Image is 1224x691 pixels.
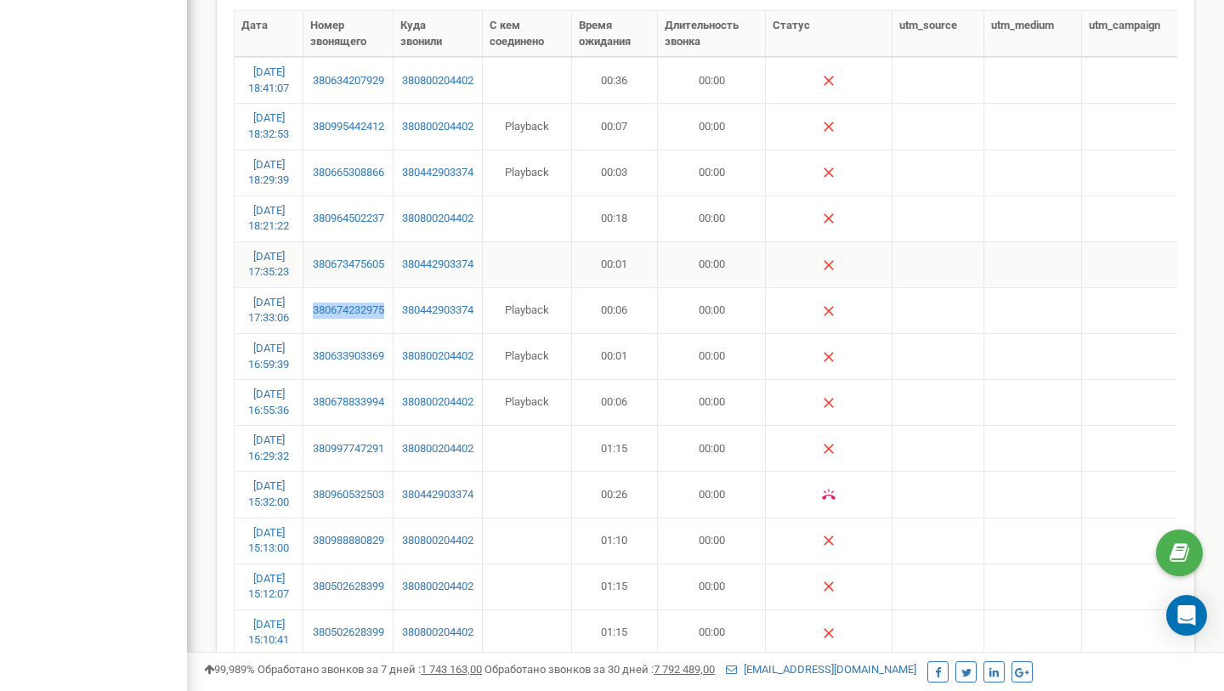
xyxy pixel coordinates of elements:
img: Нет ответа [822,166,836,179]
td: 01:10 [572,518,659,564]
th: Длительность звонка [658,11,766,57]
a: 380634207929 [310,73,386,89]
a: 380442903374 [400,303,474,319]
th: utm_medium [984,11,1082,57]
a: 380800204402 [400,119,474,135]
a: 380674232975 [310,303,386,319]
a: 380800204402 [400,394,474,411]
td: 00:01 [572,241,659,287]
a: 380678833994 [310,394,386,411]
a: 380960532503 [310,487,386,503]
td: 00:01 [572,333,659,379]
td: 00:00 [658,518,766,564]
td: 00:00 [658,195,766,241]
th: Статус [766,11,892,57]
td: 00:03 [572,150,659,195]
td: Playback [483,333,572,379]
img: Нет ответа [822,258,836,272]
a: 380502628399 [310,579,386,595]
a: 380988880829 [310,533,386,549]
img: Нет ответа [822,212,836,225]
td: 00:00 [658,57,766,103]
img: Нет ответа [822,74,836,88]
a: 380673475605 [310,257,386,273]
img: Нет ответа [822,626,836,640]
a: [DATE] 16:59:39 [248,342,289,371]
th: Время ожидания [572,11,659,57]
a: [DATE] 18:29:39 [248,158,289,187]
a: 380800204402 [400,211,474,227]
img: Занято [822,488,836,501]
u: 1 743 163,00 [421,663,482,676]
th: Номер звонящего [303,11,394,57]
a: [DATE] 15:10:41 [248,618,289,647]
img: Нет ответа [822,350,836,364]
a: [EMAIL_ADDRESS][DOMAIN_NAME] [726,663,916,676]
td: Playback [483,287,572,333]
a: [DATE] 15:12:07 [248,572,289,601]
td: Playback [483,103,572,149]
span: Обработано звонков за 30 дней : [484,663,715,676]
td: 01:15 [572,609,659,655]
td: 00:00 [658,150,766,195]
a: 380442903374 [400,257,474,273]
td: 01:15 [572,425,659,471]
td: 00:00 [658,609,766,655]
a: 380997747291 [310,441,386,457]
a: 380995442412 [310,119,386,135]
a: [DATE] 16:55:36 [248,388,289,416]
a: 380800204402 [400,73,474,89]
td: 00:26 [572,471,659,517]
a: [DATE] 18:21:22 [248,204,289,233]
a: 380800204402 [400,579,474,595]
a: 380442903374 [400,487,474,503]
th: utm_source [892,11,983,57]
td: 01:15 [572,564,659,609]
td: 00:18 [572,195,659,241]
img: Нет ответа [822,534,836,547]
th: Куда звонили [394,11,482,57]
span: 99,989% [204,663,255,676]
a: 380665308866 [310,165,386,181]
img: Нет ответа [822,580,836,593]
td: 00:00 [658,471,766,517]
a: [DATE] 15:32:00 [248,479,289,508]
td: 00:00 [658,241,766,287]
a: 380964502237 [310,211,386,227]
td: 00:06 [572,379,659,425]
a: 380800204402 [400,533,474,549]
a: 380442903374 [400,165,474,181]
div: Open Intercom Messenger [1166,595,1207,636]
td: 00:36 [572,57,659,103]
img: Нет ответа [822,304,836,318]
img: Нет ответа [822,396,836,410]
td: 00:00 [658,379,766,425]
a: 380800204402 [400,348,474,365]
a: [DATE] 18:32:53 [248,111,289,140]
img: Нет ответа [822,442,836,456]
a: 380633903369 [310,348,386,365]
td: 00:00 [658,333,766,379]
td: 00:00 [658,564,766,609]
a: [DATE] 17:35:23 [248,250,289,279]
a: 380800204402 [400,625,474,641]
a: [DATE] 18:41:07 [248,65,289,94]
td: 00:00 [658,425,766,471]
a: [DATE] 17:33:06 [248,296,289,325]
td: 00:00 [658,103,766,149]
a: [DATE] 15:13:00 [248,526,289,555]
th: utm_campaign [1082,11,1188,57]
span: Обработано звонков за 7 дней : [258,663,482,676]
th: С кем соединено [483,11,572,57]
img: Нет ответа [822,120,836,133]
a: 380502628399 [310,625,386,641]
th: Дата [235,11,303,57]
td: 00:07 [572,103,659,149]
a: 380800204402 [400,441,474,457]
u: 7 792 489,00 [654,663,715,676]
a: [DATE] 16:29:32 [248,433,289,462]
td: Playback [483,379,572,425]
td: Playback [483,150,572,195]
td: 00:06 [572,287,659,333]
td: 00:00 [658,287,766,333]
